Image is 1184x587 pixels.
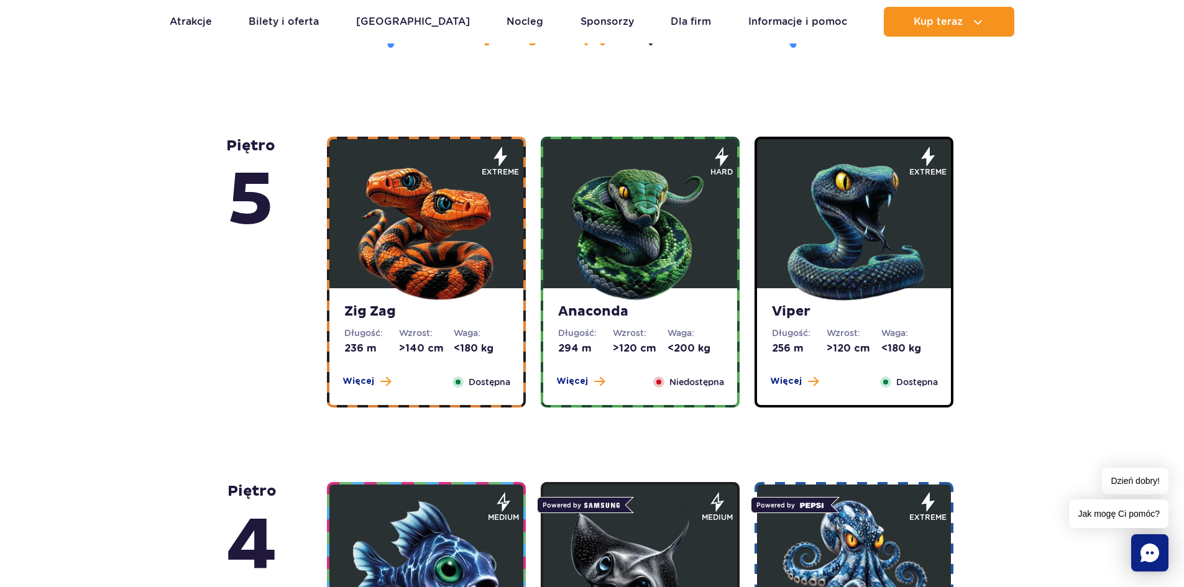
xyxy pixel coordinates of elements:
[454,342,508,355] dd: <180 kg
[352,155,501,304] img: 683e9d18e24cb188547945.png
[507,7,543,37] a: Nocleg
[827,327,881,339] dt: Wzrost:
[1102,468,1168,494] span: Dzień dobry!
[770,375,802,388] span: Więcej
[881,342,936,355] dd: <180 kg
[772,327,827,339] dt: Długość:
[344,342,399,355] dd: 236 m
[344,303,508,321] strong: Zig Zag
[356,7,470,37] a: [GEOGRAPHIC_DATA]
[342,375,374,388] span: Więcej
[772,342,827,355] dd: 256 m
[779,155,929,304] img: 683e9da1f380d703171350.png
[249,7,319,37] a: Bilety i oferta
[170,7,212,37] a: Atrakcje
[914,16,963,27] span: Kup teraz
[488,512,519,523] span: medium
[613,342,668,355] dd: >120 cm
[558,303,722,321] strong: Anaconda
[399,342,454,355] dd: >140 cm
[671,7,711,37] a: Dla firm
[1131,534,1168,571] div: Chat
[909,512,947,523] span: extreme
[558,342,613,355] dd: 294 m
[702,512,733,523] span: medium
[344,327,399,339] dt: Długość:
[558,327,613,339] dt: Długość:
[482,166,519,178] span: extreme
[342,375,391,388] button: Więcej
[751,497,831,513] span: Powered by
[710,166,733,178] span: hard
[581,7,634,37] a: Sponsorzy
[226,137,275,247] strong: piętro
[566,155,715,304] img: 683e9d7f6dccb324111516.png
[909,166,947,178] span: extreme
[668,327,722,339] dt: Waga:
[884,7,1014,37] button: Kup teraz
[881,327,936,339] dt: Waga:
[469,375,510,389] span: Dostępna
[770,375,819,388] button: Więcej
[454,327,508,339] dt: Waga:
[399,327,454,339] dt: Wzrost:
[556,375,605,388] button: Więcej
[1069,499,1168,528] span: Jak mogę Ci pomóc?
[827,342,881,355] dd: >120 cm
[669,375,724,389] span: Niedostępna
[668,342,722,355] dd: <200 kg
[896,375,938,389] span: Dostępna
[556,375,588,388] span: Więcej
[772,303,936,321] strong: Viper
[537,497,625,513] span: Powered by
[748,7,847,37] a: Informacje i pomoc
[613,327,668,339] dt: Wzrost:
[226,155,275,247] span: 5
